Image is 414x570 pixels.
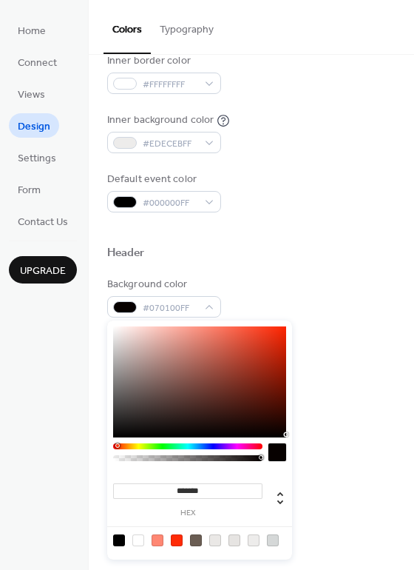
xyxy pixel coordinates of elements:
div: rgb(106, 93, 83) [190,534,202,546]
span: Upgrade [20,264,66,279]
span: #EDECEBFF [143,136,197,152]
span: Form [18,183,41,198]
div: rgb(237, 236, 235) [248,534,259,546]
span: Views [18,87,45,103]
div: rgb(255, 43, 6) [171,534,183,546]
span: Design [18,119,50,135]
button: Upgrade [9,256,77,284]
span: #000000FF [143,195,197,211]
div: rgb(255, 135, 115) [152,534,163,546]
a: Contact Us [9,209,77,233]
a: Views [9,81,54,106]
div: Inner border color [107,53,218,69]
span: Settings [18,151,56,167]
a: Design [9,113,59,138]
div: Inner background color [107,113,214,128]
a: Form [9,177,50,201]
div: rgb(213, 216, 216) [267,534,279,546]
div: rgb(255, 255, 255) [132,534,144,546]
div: rgb(230, 228, 226) [228,534,240,546]
span: #FFFFFFFF [143,77,197,93]
div: rgb(0, 0, 0) [113,534,125,546]
div: Default event color [107,172,218,187]
span: #070100FF [143,301,197,316]
span: Home [18,24,46,39]
span: Connect [18,56,57,71]
div: Background color [107,277,218,292]
label: hex [113,509,262,517]
div: Header [107,246,145,261]
div: rgb(234, 232, 230) [209,534,221,546]
a: Settings [9,145,65,170]
a: Connect [9,50,66,74]
span: Contact Us [18,215,68,230]
a: Home [9,18,55,42]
